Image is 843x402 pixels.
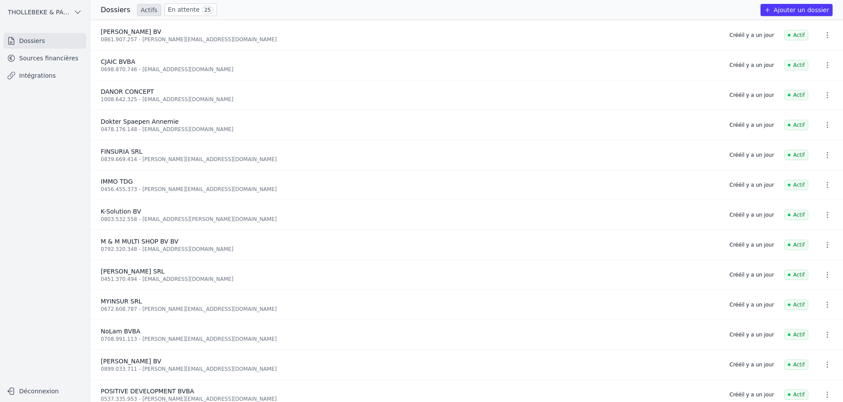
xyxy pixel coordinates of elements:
div: Créé il y a un jour [730,92,774,99]
span: THOLLEBEKE & PARTNERS bvbvba BVBA [8,8,70,16]
span: Actif [784,30,808,40]
span: Actif [784,180,808,190]
span: DANOR CONCEPT [101,88,154,95]
div: Créé il y a un jour [730,301,774,308]
span: Actif [784,270,808,280]
span: 25 [201,6,213,14]
span: Actif [784,120,808,130]
button: Ajouter un dossier [761,4,833,16]
div: 0899.033.711 - [PERSON_NAME][EMAIL_ADDRESS][DOMAIN_NAME] [101,366,719,372]
div: Créé il y a un jour [730,391,774,398]
div: Créé il y a un jour [730,32,774,39]
a: Sources financières [3,50,86,66]
span: Actif [784,300,808,310]
button: THOLLEBEKE & PARTNERS bvbvba BVBA [3,5,86,19]
span: Actif [784,60,808,70]
div: 0708.991.113 - [PERSON_NAME][EMAIL_ADDRESS][DOMAIN_NAME] [101,336,719,343]
div: 0456.455.373 - [PERSON_NAME][EMAIL_ADDRESS][DOMAIN_NAME] [101,186,719,193]
div: 0792.320.348 - [EMAIL_ADDRESS][DOMAIN_NAME] [101,246,719,253]
span: CJAIC BVBA [101,58,135,65]
div: 0698.870.746 - [EMAIL_ADDRESS][DOMAIN_NAME] [101,66,719,73]
span: [PERSON_NAME] SRL [101,268,165,275]
span: MYINSUR SRL [101,298,142,305]
div: Créé il y a un jour [730,361,774,368]
div: Créé il y a un jour [730,331,774,338]
div: Créé il y a un jour [730,271,774,278]
a: Dossiers [3,33,86,49]
a: Actifs [137,4,161,16]
div: 0451.370.494 - [EMAIL_ADDRESS][DOMAIN_NAME] [101,276,719,283]
span: FINSURIA SRL [101,148,142,155]
span: K-Solution BV [101,208,141,215]
span: POSITIVE DEVELOPMENT BVBA [101,388,194,395]
div: 0803.532.558 - [EMAIL_ADDRESS][PERSON_NAME][DOMAIN_NAME] [101,216,719,223]
span: M & M MULTI SHOP BV BV [101,238,178,245]
span: [PERSON_NAME] BV [101,358,161,365]
h3: Dossiers [101,5,130,15]
span: IMMO TDG [101,178,133,185]
span: Dokter Spaepen Annemie [101,118,179,125]
span: [PERSON_NAME] BV [101,28,161,35]
a: En attente 25 [165,3,217,16]
button: Déconnexion [3,384,86,398]
span: Actif [784,90,808,100]
div: 0672.608.787 - [PERSON_NAME][EMAIL_ADDRESS][DOMAIN_NAME] [101,306,719,313]
span: Actif [784,210,808,220]
div: Créé il y a un jour [730,152,774,158]
span: Actif [784,330,808,340]
a: Intégrations [3,68,86,83]
div: 0839.669.414 - [PERSON_NAME][EMAIL_ADDRESS][DOMAIN_NAME] [101,156,719,163]
div: Créé il y a un jour [730,122,774,129]
div: 0478.176.148 - [EMAIL_ADDRESS][DOMAIN_NAME] [101,126,719,133]
span: Actif [784,240,808,250]
div: Créé il y a un jour [730,241,774,248]
span: Actif [784,150,808,160]
div: Créé il y a un jour [730,62,774,69]
div: Créé il y a un jour [730,211,774,218]
div: 1008.642.325 - [EMAIL_ADDRESS][DOMAIN_NAME] [101,96,719,103]
div: Créé il y a un jour [730,181,774,188]
span: NoLam BVBA [101,328,140,335]
span: Actif [784,359,808,370]
span: Actif [784,389,808,400]
div: 0861.907.257 - [PERSON_NAME][EMAIL_ADDRESS][DOMAIN_NAME] [101,36,719,43]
